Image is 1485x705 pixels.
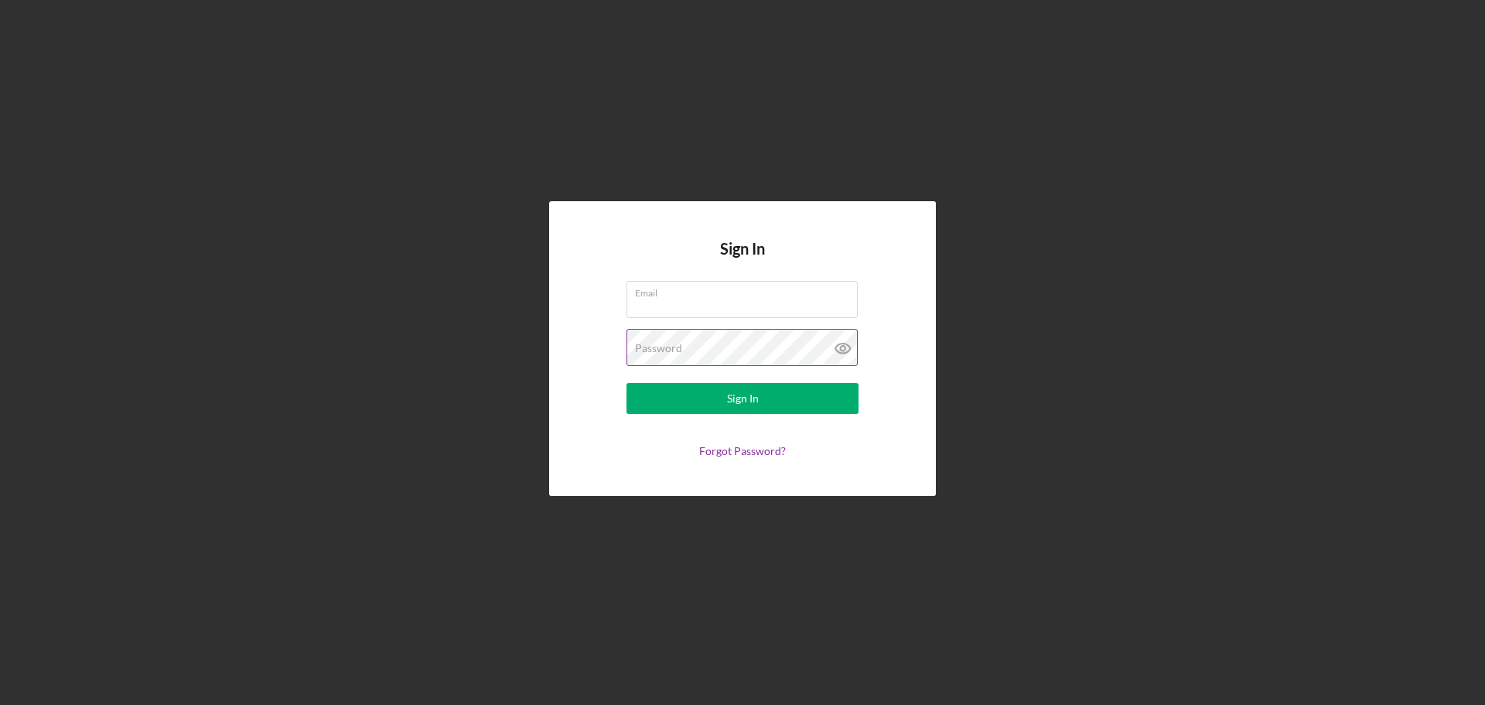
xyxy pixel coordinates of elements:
div: Sign In [727,383,759,414]
h4: Sign In [720,240,765,281]
a: Forgot Password? [699,444,786,457]
label: Password [635,342,682,354]
button: Sign In [626,383,859,414]
label: Email [635,282,858,299]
